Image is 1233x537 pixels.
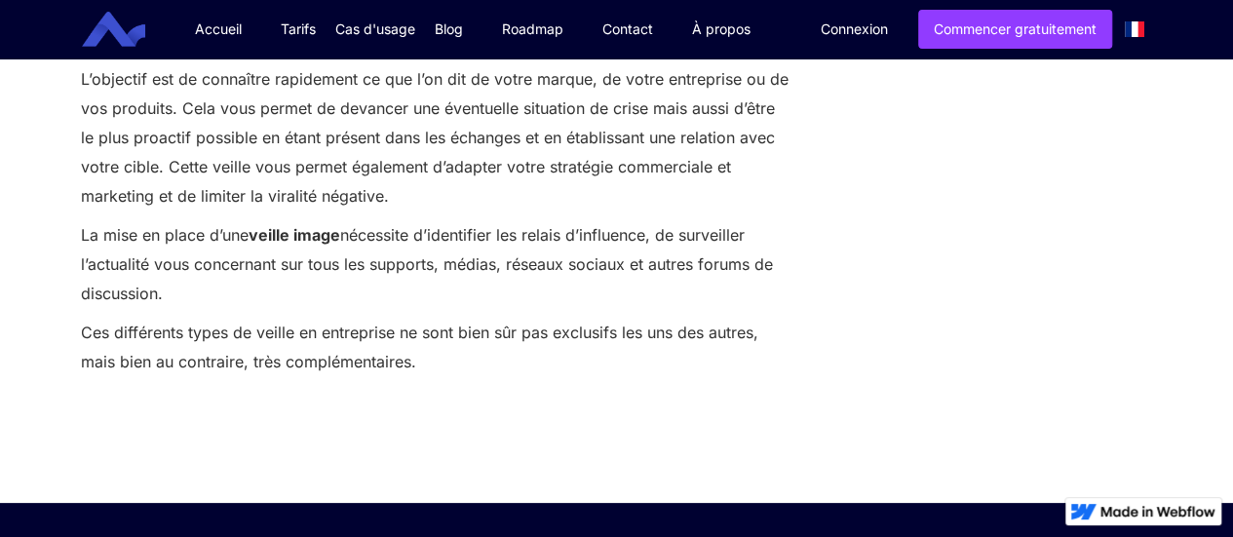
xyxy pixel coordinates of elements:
[918,10,1112,49] a: Commencer gratuitement
[806,11,903,48] a: Connexion
[81,318,790,376] p: Ces différents types de veille en entreprise ne sont bien sûr pas exclusifs les uns des autres, m...
[81,220,790,308] p: La mise en place d’une nécessite d’identifier les relais d’influence, de surveiller l’actualité v...
[1100,506,1215,518] img: Made in Webflow
[335,19,415,39] div: Cas d'usage
[249,225,340,245] strong: veille image
[81,64,790,211] p: L’objectif est de connaître rapidement ce que l’on dit de votre marque, de votre entreprise ou de...
[81,386,790,415] p: ‍
[81,425,790,454] p: ‍
[96,12,160,48] a: home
